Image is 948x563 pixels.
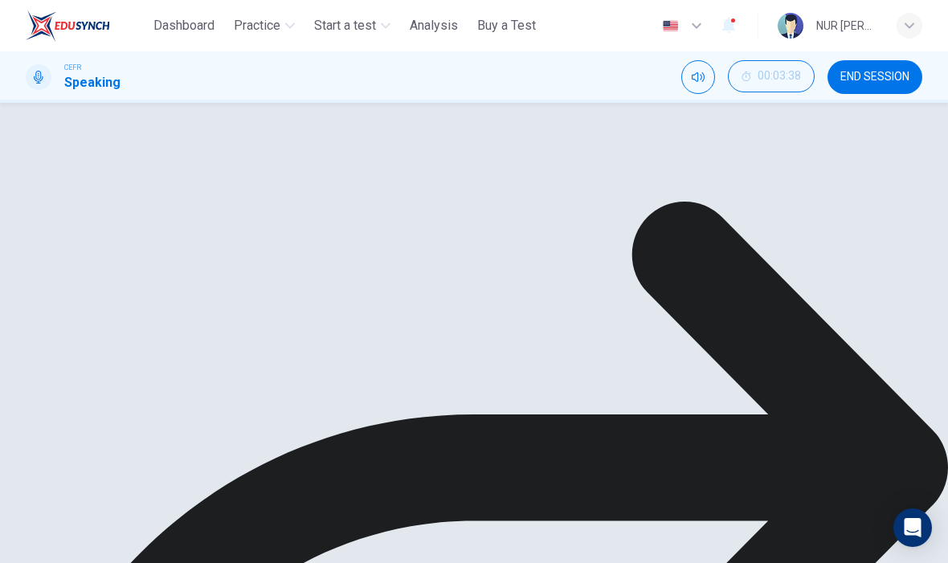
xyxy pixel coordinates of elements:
button: Practice [227,11,301,40]
div: Mute [681,60,715,94]
div: NUR [PERSON_NAME] [816,16,877,35]
span: END SESSION [840,71,909,84]
span: Dashboard [153,16,215,35]
span: Practice [234,16,280,35]
span: CEFR [64,62,81,73]
button: 00:03:38 [728,60,815,92]
button: Dashboard [147,11,221,40]
img: en [660,20,680,32]
div: Hide [728,60,815,94]
button: Analysis [403,11,464,40]
div: Open Intercom Messenger [893,508,932,547]
span: Analysis [410,16,458,35]
button: END SESSION [827,60,922,94]
a: ELTC logo [26,10,147,42]
button: Buy a Test [471,11,542,40]
h1: Speaking [64,73,121,92]
button: Start a test [308,11,397,40]
img: ELTC logo [26,10,110,42]
span: Start a test [314,16,376,35]
img: Profile picture [778,13,803,39]
span: 00:03:38 [758,70,801,83]
span: Buy a Test [477,16,536,35]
